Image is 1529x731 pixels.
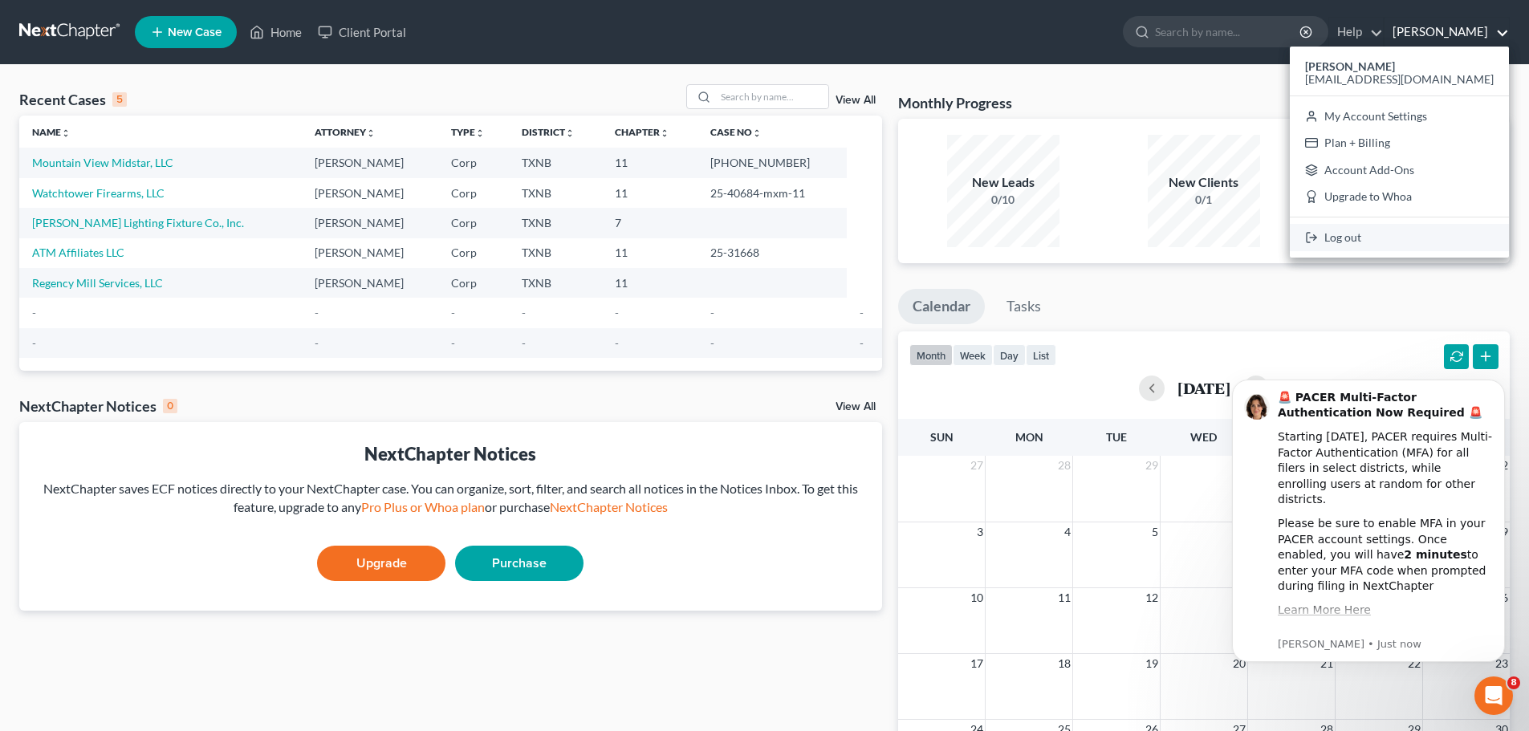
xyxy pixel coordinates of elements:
[19,90,127,109] div: Recent Cases
[602,268,697,298] td: 11
[1190,430,1217,444] span: Wed
[550,499,668,514] a: NextChapter Notices
[302,148,438,177] td: [PERSON_NAME]
[32,306,36,319] span: -
[509,268,603,298] td: TXNB
[1148,192,1260,208] div: 0/1
[602,178,697,208] td: 11
[1155,17,1302,47] input: Search by name...
[509,178,603,208] td: TXNB
[710,126,762,138] a: Case Nounfold_more
[992,289,1055,324] a: Tasks
[1290,156,1509,184] a: Account Add-Ons
[509,148,603,177] td: TXNB
[697,148,846,177] td: [PHONE_NUMBER]
[455,546,584,581] a: Purchase
[1144,654,1160,673] span: 19
[32,480,869,517] div: NextChapter saves ECF notices directly to your NextChapter case. You can organize, sort, filter, ...
[1026,344,1056,366] button: list
[969,654,985,673] span: 17
[1063,522,1072,542] span: 4
[993,344,1026,366] button: day
[860,306,864,319] span: -
[1507,676,1520,689] span: 8
[310,18,414,47] a: Client Portal
[451,306,455,319] span: -
[302,238,438,268] td: [PERSON_NAME]
[898,93,1012,112] h3: Monthly Progress
[1056,456,1072,475] span: 28
[438,178,509,208] td: Corp
[947,173,1059,192] div: New Leads
[1056,654,1072,673] span: 18
[660,128,669,138] i: unfold_more
[1144,588,1160,607] span: 12
[909,344,953,366] button: month
[32,441,869,466] div: NextChapter Notices
[317,546,445,581] a: Upgrade
[1208,355,1529,688] iframe: Intercom notifications message
[602,238,697,268] td: 11
[969,588,985,607] span: 10
[438,268,509,298] td: Corp
[1106,430,1127,444] span: Tue
[615,306,619,319] span: -
[32,126,71,138] a: Nameunfold_more
[32,276,163,290] a: Regency Mill Services, LLC
[710,306,714,319] span: -
[1148,173,1260,192] div: New Clients
[930,430,954,444] span: Sun
[1290,47,1509,258] div: [PERSON_NAME]
[615,336,619,350] span: -
[1015,430,1043,444] span: Mon
[163,399,177,413] div: 0
[302,208,438,238] td: [PERSON_NAME]
[1290,224,1509,251] a: Log out
[1056,588,1072,607] span: 11
[1177,380,1230,396] h2: [DATE]
[438,148,509,177] td: Corp
[522,306,526,319] span: -
[953,344,993,366] button: week
[1144,456,1160,475] span: 29
[509,238,603,268] td: TXNB
[112,92,127,107] div: 5
[710,336,714,350] span: -
[32,156,173,169] a: Mountain View Midstar, LLC
[1290,184,1509,211] a: Upgrade to Whoa
[475,128,485,138] i: unfold_more
[32,246,124,259] a: ATM Affiliates LLC
[61,128,71,138] i: unfold_more
[522,126,575,138] a: Districtunfold_more
[565,128,575,138] i: unfold_more
[716,85,828,108] input: Search by name...
[1305,59,1395,73] strong: [PERSON_NAME]
[975,522,985,542] span: 3
[451,126,485,138] a: Typeunfold_more
[509,208,603,238] td: TXNB
[1150,522,1160,542] span: 5
[860,336,864,350] span: -
[1290,103,1509,130] a: My Account Settings
[302,178,438,208] td: [PERSON_NAME]
[969,456,985,475] span: 27
[898,289,985,324] a: Calendar
[32,216,244,229] a: [PERSON_NAME] Lighting Fixture Co., Inc.
[1385,18,1509,47] a: [PERSON_NAME]
[697,238,846,268] td: 25-31668
[1290,129,1509,156] a: Plan + Billing
[522,336,526,350] span: -
[438,208,509,238] td: Corp
[947,192,1059,208] div: 0/10
[315,306,319,319] span: -
[451,336,455,350] span: -
[315,336,319,350] span: -
[315,126,376,138] a: Attorneyunfold_more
